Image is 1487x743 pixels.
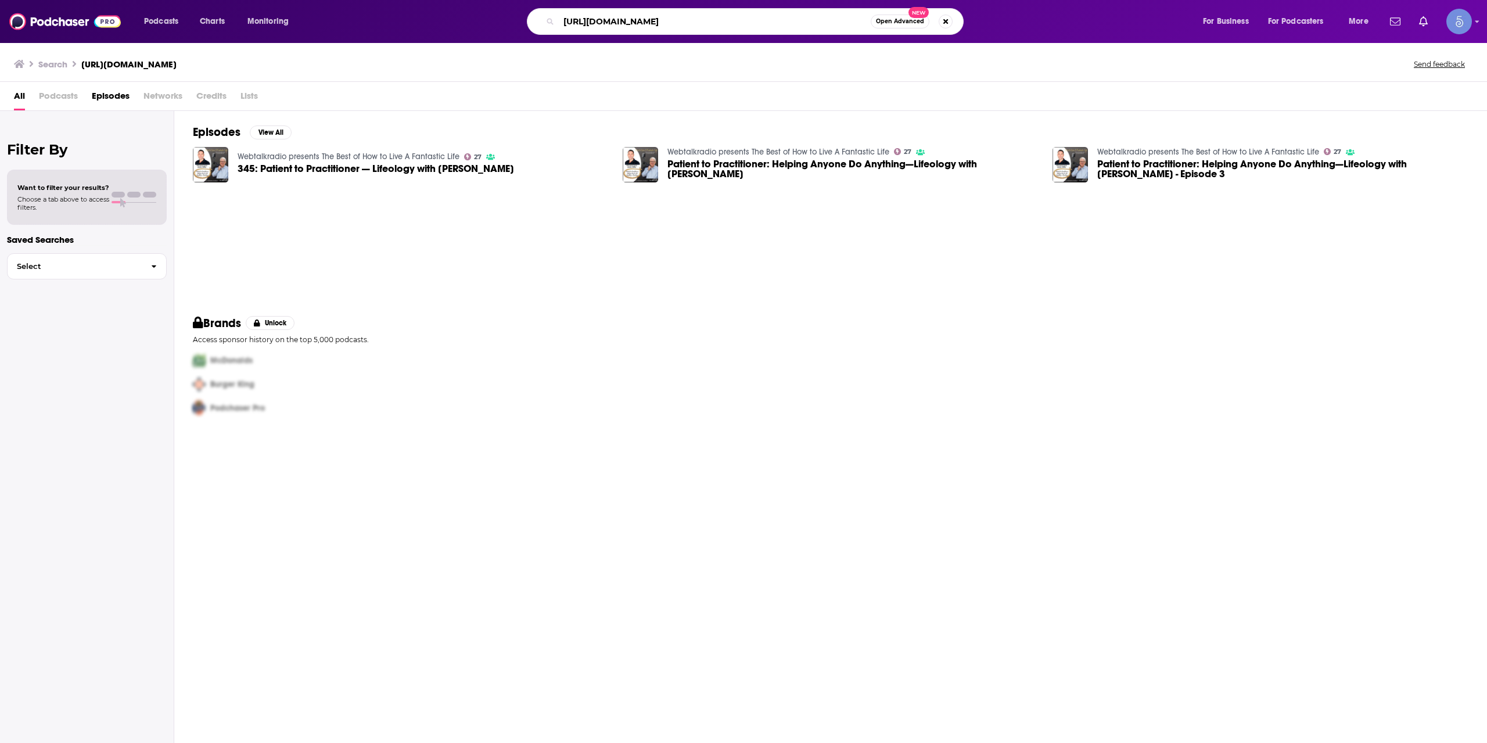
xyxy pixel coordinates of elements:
button: open menu [136,12,193,31]
button: open menu [1195,12,1263,31]
a: 345: Patient to Practitioner — Lifeology with James Miller [238,164,514,174]
span: Want to filter your results? [17,184,109,192]
a: 27 [464,153,482,160]
p: Saved Searches [7,234,167,245]
span: Open Advanced [876,19,924,24]
a: Episodes [92,87,130,110]
span: McDonalds [210,356,253,365]
p: Access sponsor history on the top 5,000 podcasts. [193,335,1468,344]
span: 27 [474,155,482,160]
a: Show notifications dropdown [1385,12,1405,31]
a: All [14,87,25,110]
button: Open AdvancedNew [871,15,929,28]
a: EpisodesView All [193,125,292,139]
a: Patient to Practitioner: Helping Anyone Do Anything—Lifeology with James Miller [667,159,1039,179]
span: More [1349,13,1369,30]
a: Charts [192,12,232,31]
a: Patient to Practitioner: Helping Anyone Do Anything—Lifeology with James Miller - Episode 3 [1097,159,1468,179]
h3: [URL][DOMAIN_NAME] [81,59,177,70]
span: Select [8,263,142,270]
span: Charts [200,13,225,30]
span: Patient to Practitioner: Helping Anyone Do Anything—Lifeology with [PERSON_NAME] - Episode 3 [1097,159,1468,179]
button: open menu [1341,12,1383,31]
span: Burger King [210,379,254,389]
a: Webtalkradio presents The Best of How to Live A Fantastic Life [238,152,459,161]
img: User Profile [1446,9,1472,34]
span: Podcasts [39,87,78,110]
div: Search podcasts, credits, & more... [538,8,975,35]
button: open menu [1260,12,1341,31]
h2: Episodes [193,125,240,139]
span: 345: Patient to Practitioner — Lifeology with [PERSON_NAME] [238,164,514,174]
span: Choose a tab above to access filters. [17,195,109,211]
span: For Podcasters [1268,13,1324,30]
h2: Brands [193,316,241,331]
h3: Search [38,59,67,70]
span: New [908,7,929,18]
span: Networks [143,87,182,110]
button: Select [7,253,167,279]
span: Patient to Practitioner: Helping Anyone Do Anything—Lifeology with [PERSON_NAME] [667,159,1039,179]
button: Unlock [246,316,295,330]
a: Show notifications dropdown [1414,12,1432,31]
span: For Business [1203,13,1249,30]
span: Logged in as Spiral5-G1 [1446,9,1472,34]
button: open menu [239,12,304,31]
button: View All [250,125,292,139]
input: Search podcasts, credits, & more... [559,12,871,31]
span: Lists [240,87,258,110]
img: Podchaser - Follow, Share and Rate Podcasts [9,10,121,33]
button: Show profile menu [1446,9,1472,34]
span: Podchaser Pro [210,403,265,413]
a: Webtalkradio presents The Best of How to Live A Fantastic Life [1097,147,1319,157]
img: Third Pro Logo [188,396,210,420]
img: Patient to Practitioner: Helping Anyone Do Anything—Lifeology with James Miller [623,147,658,182]
img: First Pro Logo [188,349,210,372]
h2: Filter By [7,141,167,158]
span: Podcasts [144,13,178,30]
span: 27 [904,149,911,155]
span: 27 [1334,149,1341,155]
span: Monitoring [247,13,289,30]
a: 27 [894,148,912,155]
span: Credits [196,87,227,110]
img: Second Pro Logo [188,372,210,396]
button: Send feedback [1410,59,1468,69]
a: 27 [1324,148,1342,155]
a: Webtalkradio presents The Best of How to Live A Fantastic Life [667,147,889,157]
img: 345: Patient to Practitioner — Lifeology with James Miller [193,147,228,182]
img: Patient to Practitioner: Helping Anyone Do Anything—Lifeology with James Miller - Episode 3 [1053,147,1088,182]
